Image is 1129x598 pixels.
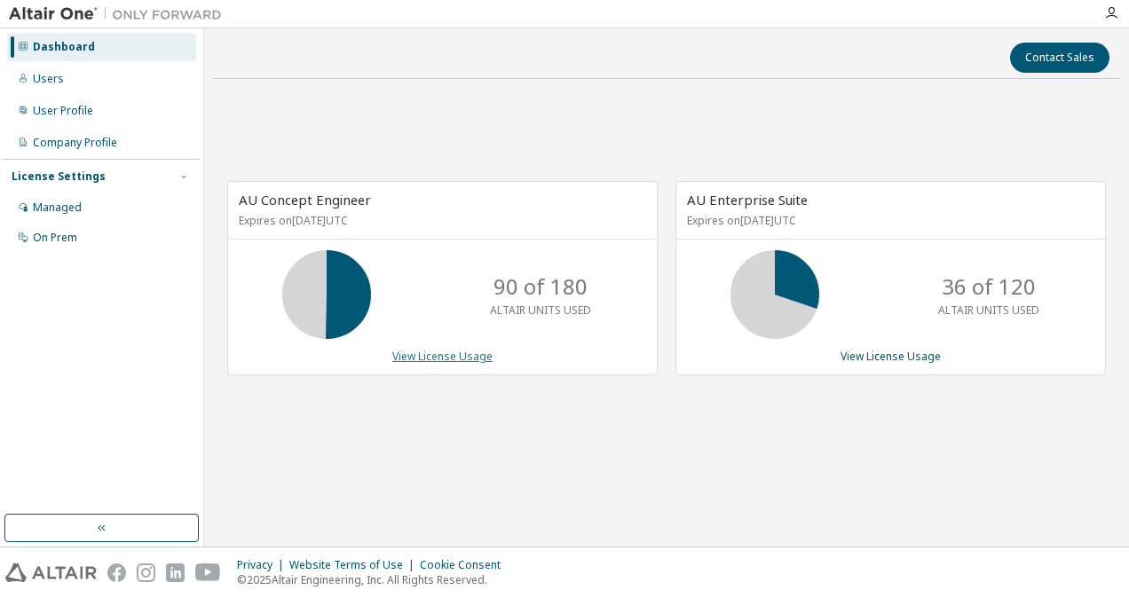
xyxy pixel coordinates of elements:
div: Users [33,72,64,86]
p: © 2025 Altair Engineering, Inc. All Rights Reserved. [237,572,511,587]
div: Privacy [237,558,289,572]
div: Website Terms of Use [289,558,420,572]
button: Contact Sales [1010,43,1109,73]
img: Altair One [9,5,231,23]
div: License Settings [12,169,106,184]
div: Company Profile [33,136,117,150]
span: AU Enterprise Suite [687,191,808,209]
a: View License Usage [392,349,493,364]
div: Cookie Consent [420,558,511,572]
p: Expires on [DATE] UTC [239,213,642,228]
p: Expires on [DATE] UTC [687,213,1090,228]
img: linkedin.svg [166,563,185,582]
span: AU Concept Engineer [239,191,371,209]
p: 36 of 120 [942,271,1036,302]
img: altair_logo.svg [5,563,97,582]
a: View License Usage [841,349,941,364]
div: User Profile [33,104,93,118]
img: facebook.svg [107,563,126,582]
p: ALTAIR UNITS USED [490,303,591,318]
div: On Prem [33,231,77,245]
img: instagram.svg [137,563,155,582]
p: 90 of 180 [493,271,588,302]
p: ALTAIR UNITS USED [938,303,1039,318]
img: youtube.svg [195,563,221,582]
div: Managed [33,201,82,215]
div: Dashboard [33,40,95,54]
